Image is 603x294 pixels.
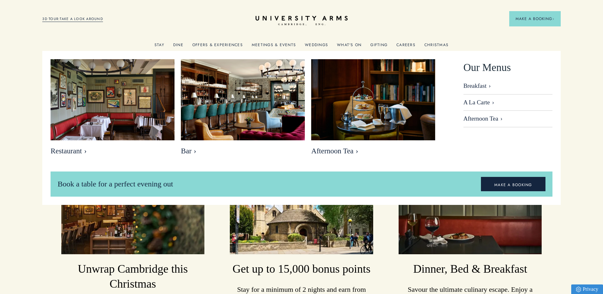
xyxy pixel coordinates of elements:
[399,158,542,254] img: image-a84cd6be42fa7fc105742933f10646be5f14c709-3000x2000-jpg
[181,147,305,156] span: Bar
[173,43,183,51] a: Dine
[305,43,328,51] a: Weddings
[42,16,103,22] a: 3D TOUR:TAKE A LOOK AROUND
[463,59,511,76] span: Our Menus
[516,16,554,22] span: Make a Booking
[256,16,348,26] a: Home
[311,59,435,142] img: image-eb2e3df6809416bccf7066a54a890525e7486f8d-2500x1667-jpg
[463,111,552,127] a: Afternoon Tea
[51,147,175,156] span: Restaurant
[571,284,603,294] a: Privacy
[509,11,561,26] button: Make a BookingArrow icon
[154,43,164,51] a: Stay
[252,43,296,51] a: Meetings & Events
[51,59,175,142] img: image-bebfa3899fb04038ade422a89983545adfd703f7-2500x1667-jpg
[396,43,415,51] a: Careers
[181,59,305,159] a: image-b49cb22997400f3f08bed174b2325b8c369ebe22-8192x5461-jpg Bar
[337,43,361,51] a: What's On
[463,82,552,94] a: Breakfast
[311,147,435,156] span: Afternoon Tea
[399,262,542,277] h3: Dinner, Bed & Breakfast
[181,59,305,142] img: image-b49cb22997400f3f08bed174b2325b8c369ebe22-8192x5461-jpg
[311,59,435,159] a: image-eb2e3df6809416bccf7066a54a890525e7486f8d-2500x1667-jpg Afternoon Tea
[192,43,243,51] a: Offers & Experiences
[58,180,173,188] span: Book a table for a perfect evening out
[552,18,554,20] img: Arrow icon
[370,43,387,51] a: Gifting
[230,158,373,254] img: image-a169143ac3192f8fe22129d7686b8569f7c1e8bc-2500x1667-jpg
[424,43,449,51] a: Christmas
[576,287,581,292] img: Privacy
[463,94,552,111] a: A La Carte
[51,59,175,159] a: image-bebfa3899fb04038ade422a89983545adfd703f7-2500x1667-jpg Restaurant
[481,177,545,192] a: MAKE A BOOKING
[61,262,204,292] h3: Unwrap Cambridge this Christmas
[61,158,204,254] img: image-8c003cf989d0ef1515925c9ae6c58a0350393050-2500x1667-jpg
[230,262,373,277] h3: Get up to 15,000 bonus points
